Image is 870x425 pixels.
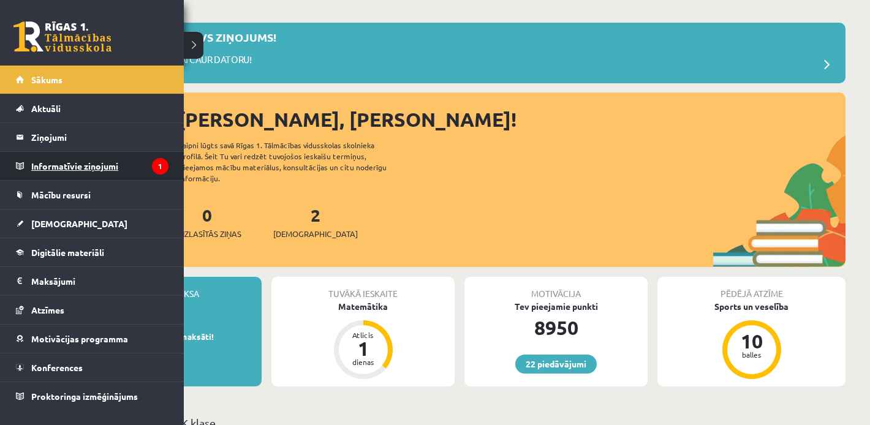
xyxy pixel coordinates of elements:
div: 1 [345,339,382,358]
a: Konferences [16,353,168,382]
a: 0Neizlasītās ziņas [173,204,241,240]
a: Digitālie materiāli [16,238,168,266]
span: Digitālie materiāli [31,247,104,258]
span: Proktoringa izmēģinājums [31,391,138,402]
legend: Ziņojumi [31,123,168,151]
span: Konferences [31,362,83,373]
div: Tev pieejamie punkti [464,300,648,313]
i: 1 [152,158,168,175]
span: Neizlasītās ziņas [173,228,241,240]
a: 22 piedāvājumi [515,355,597,374]
a: Mācību resursi [16,181,168,209]
a: Aktuāli [16,94,168,122]
div: Tuvākā ieskaite [271,277,455,300]
a: Proktoringa izmēģinājums [16,382,168,410]
a: Informatīvie ziņojumi1 [16,152,168,180]
div: balles [733,351,770,358]
a: Ziņojumi [16,123,168,151]
div: 8950 [464,313,648,342]
span: [DEMOGRAPHIC_DATA] [273,228,358,240]
div: Laipni lūgts savā Rīgas 1. Tālmācības vidusskolas skolnieka profilā. Šeit Tu vari redzēt tuvojošo... [179,140,408,184]
span: Motivācijas programma [31,333,128,344]
div: Atlicis [345,331,382,339]
span: Atzīmes [31,304,64,315]
a: Atzīmes [16,296,168,324]
legend: Informatīvie ziņojumi [31,152,168,180]
a: Jauns informatīvs ziņojums! Ieskaites drīkst pildīt TIKAI CAUR DATORU! [80,29,839,77]
a: Maksājumi [16,267,168,295]
a: Rīgas 1. Tālmācības vidusskola [13,21,112,52]
p: Jauns informatīvs ziņojums! [98,29,276,45]
div: [PERSON_NAME], [PERSON_NAME]! [178,105,845,134]
span: Sākums [31,74,62,85]
a: Sākums [16,66,168,94]
a: Sports un veselība 10 balles [657,300,845,381]
a: Motivācijas programma [16,325,168,353]
div: Pēdējā atzīme [657,277,845,300]
legend: Maksājumi [31,267,168,295]
div: Sports un veselība [657,300,845,313]
div: Motivācija [464,277,648,300]
a: [DEMOGRAPHIC_DATA] [16,209,168,238]
span: [DEMOGRAPHIC_DATA] [31,218,127,229]
span: Aktuāli [31,103,61,114]
div: dienas [345,358,382,366]
div: Matemātika [271,300,455,313]
div: 10 [733,331,770,351]
span: Mācību resursi [31,189,91,200]
a: 2[DEMOGRAPHIC_DATA] [273,204,358,240]
a: Matemātika Atlicis 1 dienas [271,300,455,381]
